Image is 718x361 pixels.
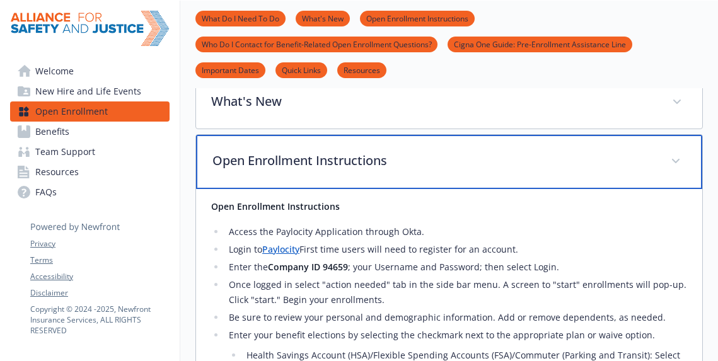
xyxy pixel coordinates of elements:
[268,261,348,273] strong: Company ID 94659
[30,238,169,249] a: Privacy
[225,260,687,275] li: Enter the ; your Username and Password; then select Login.
[10,61,170,81] a: Welcome
[275,64,327,76] a: Quick Links
[225,242,687,257] li: Login to First time users will need to register for an account.
[30,287,169,299] a: Disclaimer
[10,162,170,182] a: Resources
[262,243,299,255] a: Paylocity
[10,182,170,202] a: FAQs
[35,122,69,142] span: Benefits
[30,304,169,336] p: Copyright © 2024 - 2025 , Newfront Insurance Services, ALL RIGHTS RESERVED
[225,310,687,325] li: Be sure to review your personal and demographic information. Add or remove dependents, as needed.
[195,64,265,76] a: Important Dates
[35,101,108,122] span: Open Enrollment
[35,182,57,202] span: FAQs
[211,92,657,111] p: What's New
[212,151,656,170] p: Open Enrollment Instructions
[337,64,386,76] a: Resources
[10,81,170,101] a: New Hire and Life Events
[10,101,170,122] a: Open Enrollment
[10,142,170,162] a: Team Support
[35,142,95,162] span: Team Support
[195,38,437,50] a: Who Do I Contact for Benefit-Related Open Enrollment Questions?
[196,77,702,129] div: What's New
[35,81,141,101] span: New Hire and Life Events
[296,12,350,24] a: What's New
[225,277,687,307] li: Once logged in select "action needed" tab in the side bar menu. A screen to "start" enrollments w...
[10,122,170,142] a: Benefits
[196,135,702,189] div: Open Enrollment Instructions
[35,162,79,182] span: Resources
[448,38,632,50] a: Cigna One Guide: Pre-Enrollment Assistance Line
[211,200,340,212] strong: Open Enrollment Instructions
[195,12,286,24] a: What Do I Need To Do
[35,61,74,81] span: Welcome
[30,271,169,282] a: Accessibility
[225,224,687,239] li: Access the Paylocity Application through Okta.
[360,12,475,24] a: Open Enrollment Instructions
[30,255,169,266] a: Terms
